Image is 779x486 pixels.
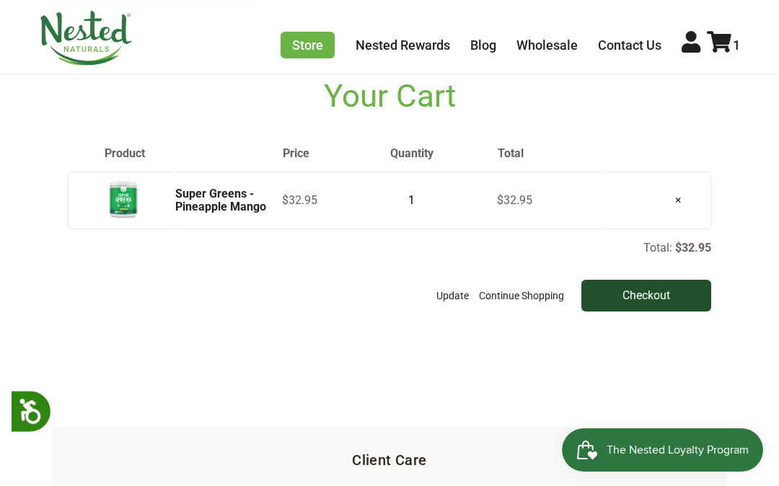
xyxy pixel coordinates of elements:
[598,37,661,53] a: Contact Us
[470,37,496,53] a: Blog
[516,37,578,53] a: Wholesale
[105,178,141,219] img: Super Greens - Pineapple Mango - 30 Servings
[175,187,266,213] a: Super Greens - Pineapple Mango
[497,146,604,161] th: Total
[675,241,711,255] p: $32.95
[389,146,497,161] th: Quantity
[707,37,740,53] a: 1
[562,428,765,472] iframe: Button to open loyalty program pop-up
[475,280,568,312] a: Continue Shopping
[664,182,693,218] a: ×
[281,32,335,58] a: Store
[68,240,711,311] div: Total:
[39,11,133,66] img: Nested Naturals
[282,146,389,161] th: Price
[356,37,450,53] a: Nested Rewards
[497,193,532,207] span: $32.95
[282,193,317,207] span: $32.95
[75,450,704,470] h5: Client Care
[733,37,740,53] span: 1
[68,146,282,161] th: Product
[68,78,711,115] h1: Your Cart
[433,280,472,312] button: Update
[581,280,711,312] input: Checkout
